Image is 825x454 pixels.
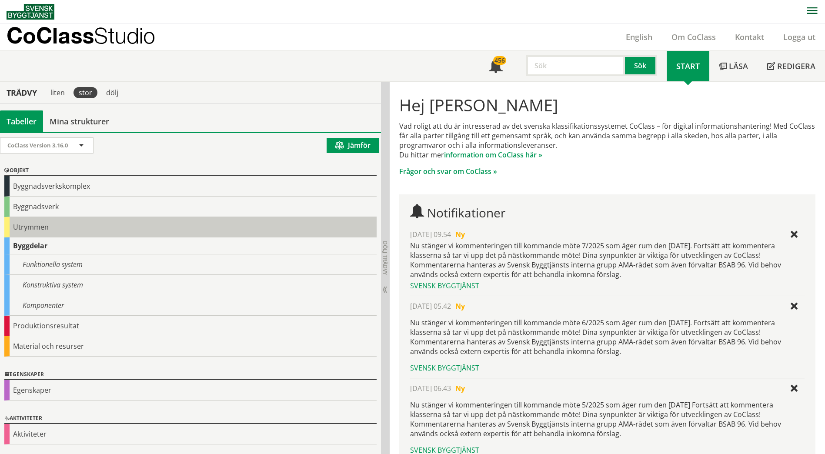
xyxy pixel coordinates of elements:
[381,241,389,275] span: Dölj trädvy
[7,4,54,20] img: Svensk Byggtjänst
[7,23,174,50] a: CoClassStudio
[427,204,505,221] span: Notifikationer
[777,61,815,71] span: Redigera
[444,150,542,160] a: information om CoClass här »
[758,51,825,81] a: Redigera
[4,424,377,444] div: Aktiviteter
[45,87,70,98] div: liten
[410,241,805,279] div: Nu stänger vi kommenteringen till kommande möte 7/2025 som äger rum den [DATE]. Fortsätt att komm...
[479,51,512,81] a: 456
[410,281,805,290] div: Svensk Byggtjänst
[43,110,116,132] a: Mina strukturer
[676,61,700,71] span: Start
[4,197,377,217] div: Byggnadsverk
[725,32,774,42] a: Kontakt
[662,32,725,42] a: Om CoClass
[4,176,377,197] div: Byggnadsverkskomplex
[729,61,748,71] span: Läsa
[493,56,506,65] div: 456
[7,141,68,149] span: CoClass Version 3.16.0
[410,301,451,311] span: [DATE] 05.42
[94,23,155,48] span: Studio
[4,414,377,424] div: Aktiviteter
[399,167,497,176] a: Frågor och svar om CoClass »
[455,301,465,311] span: Ny
[410,384,451,393] span: [DATE] 06.43
[455,230,465,239] span: Ny
[399,95,815,114] h1: Hej [PERSON_NAME]
[410,363,805,373] div: Svensk Byggtjänst
[4,254,377,275] div: Funktionella system
[455,384,465,393] span: Ny
[625,55,657,76] button: Sök
[4,217,377,237] div: Utrymmen
[399,121,815,160] p: Vad roligt att du är intresserad av det svenska klassifikationssystemet CoClass – för digital inf...
[774,32,825,42] a: Logga ut
[4,237,377,254] div: Byggdelar
[4,370,377,380] div: Egenskaper
[101,87,124,98] div: dölj
[410,230,451,239] span: [DATE] 09.54
[489,60,503,74] span: Notifikationer
[4,275,377,295] div: Konstruktiva system
[73,87,97,98] div: stor
[4,316,377,336] div: Produktionsresultat
[2,88,42,97] div: Trädvy
[616,32,662,42] a: English
[327,138,379,153] button: Jämför
[410,400,805,438] p: Nu stänger vi kommenteringen till kommande möte 5/2025 som äger rum den [DATE] Fortsätt att komme...
[709,51,758,81] a: Läsa
[526,55,625,76] input: Sök
[4,295,377,316] div: Komponenter
[4,380,377,401] div: Egenskaper
[410,318,805,356] p: Nu stänger vi kommenteringen till kommande möte 6/2025 som äger rum den [DATE]. Fortsätt att komm...
[4,166,377,176] div: Objekt
[7,30,155,40] p: CoClass
[4,336,377,357] div: Material och resurser
[667,51,709,81] a: Start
